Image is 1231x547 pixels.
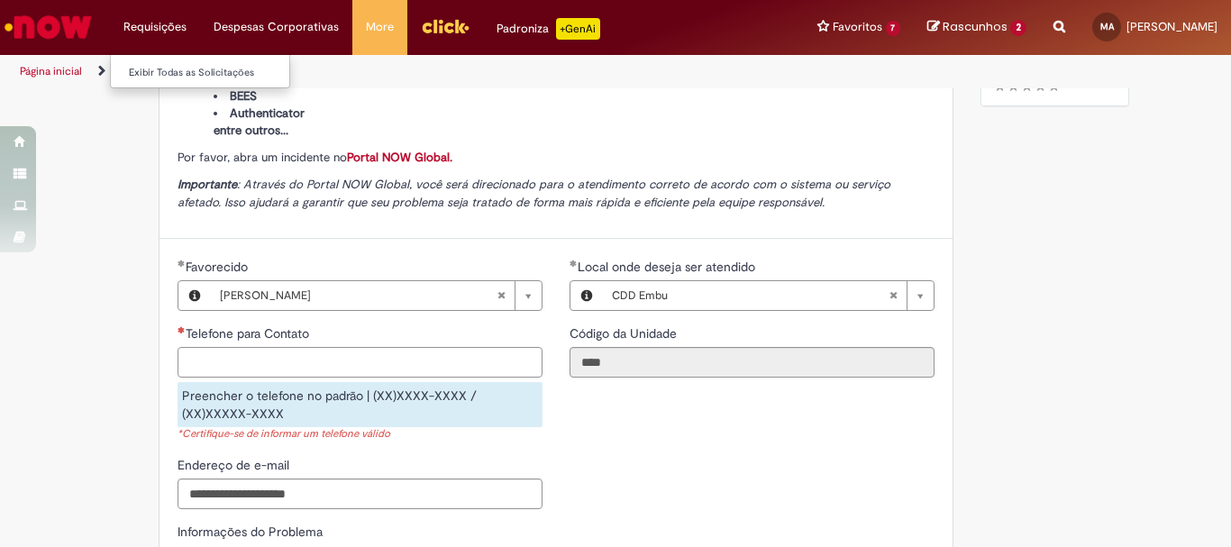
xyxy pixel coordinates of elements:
[833,18,882,36] span: Favoritos
[943,18,1008,35] span: Rascunhos
[178,457,293,473] span: Endereço de e-mail
[366,18,394,36] span: More
[178,177,890,210] span: : Através do Portal NOW Global, você será direcionado para o atendimento correto de acordo com o ...
[211,281,542,310] a: [PERSON_NAME]Limpar campo Favorecido
[214,123,288,138] span: entre outros...
[880,281,907,310] abbr: Limpar campo Local onde deseja ser atendido
[570,281,603,310] button: Local onde deseja ser atendido, Visualizar este registro CDD Embu
[612,281,889,310] span: CDD Embu
[927,19,1026,36] a: Rascunhos
[178,427,543,442] div: *Certifique-se de informar um telefone válido
[421,13,470,40] img: click_logo_yellow_360x200.png
[488,281,515,310] abbr: Limpar campo Favorecido
[110,54,290,88] ul: Requisições
[578,259,759,275] span: Necessários - Local onde deseja ser atendido
[1100,21,1114,32] span: MA
[230,105,305,121] span: Authenticator
[178,479,543,509] input: Endereço de e-mail
[178,281,211,310] button: Favorecido, Visualizar este registro Mayara Leite Agostinha
[1126,19,1217,34] span: [PERSON_NAME]
[123,18,187,36] span: Requisições
[14,55,807,88] ul: Trilhas de página
[1010,20,1026,36] span: 2
[220,281,497,310] span: [PERSON_NAME]
[178,260,186,267] span: Obrigatório Preenchido
[178,150,452,165] span: Por favor, abra um incidente no
[214,18,339,36] span: Despesas Corporativas
[570,324,680,342] label: Somente leitura - Código da Unidade
[178,524,323,540] label: Informações do Problema
[2,9,95,45] img: ServiceNow
[570,260,578,267] span: Obrigatório Preenchido
[570,325,680,342] span: Somente leitura - Código da Unidade
[603,281,934,310] a: CDD EmbuLimpar campo Local onde deseja ser atendido
[178,326,186,333] span: Necessários
[570,347,935,378] input: Código da Unidade
[186,325,313,342] span: Telefone para Contato
[347,150,452,165] a: Portal NOW Global.
[111,63,309,83] a: Exibir Todas as Solicitações
[497,18,600,40] div: Padroniza
[178,382,543,427] div: Preencher o telefone no padrão | (XX)XXXX-XXXX / (XX)XXXXX-XXXX
[556,18,600,40] p: +GenAi
[886,21,901,36] span: 7
[20,64,82,78] a: Página inicial
[186,259,251,275] span: Favorecido, Mayara Leite Agostinha
[178,347,543,378] input: Telefone para Contato
[230,88,257,104] span: BEES
[178,177,237,192] strong: Importante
